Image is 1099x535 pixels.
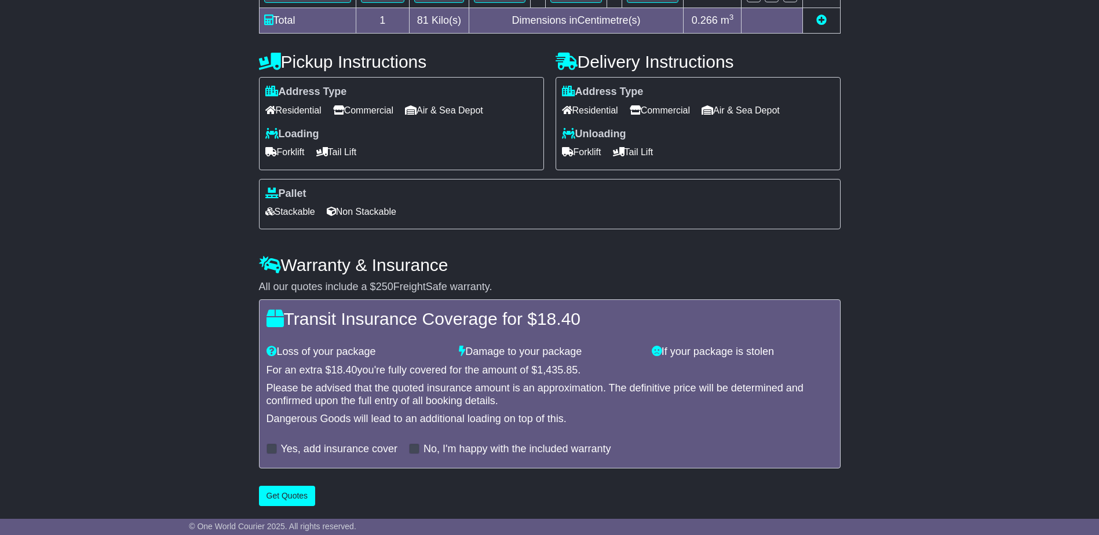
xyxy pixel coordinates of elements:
label: Address Type [265,86,347,98]
span: © One World Courier 2025. All rights reserved. [189,522,356,531]
button: Get Quotes [259,486,316,506]
div: Loss of your package [261,346,454,358]
div: Damage to your package [453,346,646,358]
span: Tail Lift [613,143,653,161]
span: Air & Sea Depot [702,101,780,119]
td: Dimensions in Centimetre(s) [469,8,684,34]
div: If your package is stolen [646,346,839,358]
span: Forklift [265,143,305,161]
span: Commercial [333,101,393,119]
span: Non Stackable [327,203,396,221]
div: For an extra $ you're fully covered for the amount of $ . [266,364,833,377]
h4: Transit Insurance Coverage for $ [266,309,833,328]
span: 0.266 [692,14,718,26]
td: Kilo(s) [410,8,469,34]
h4: Warranty & Insurance [259,255,841,274]
span: Forklift [562,143,601,161]
h4: Delivery Instructions [556,52,841,71]
span: Air & Sea Depot [405,101,483,119]
td: 1 [356,8,410,34]
div: All our quotes include a $ FreightSafe warranty. [259,281,841,294]
label: No, I'm happy with the included warranty [423,443,611,456]
label: Address Type [562,86,644,98]
span: Stackable [265,203,315,221]
label: Loading [265,128,319,141]
span: 250 [376,281,393,292]
span: 1,435.85 [537,364,578,376]
label: Pallet [265,188,306,200]
span: m [721,14,734,26]
label: Yes, add insurance cover [281,443,397,456]
span: 18.40 [331,364,357,376]
a: Add new item [816,14,827,26]
sup: 3 [729,13,734,21]
div: Dangerous Goods will lead to an additional loading on top of this. [266,413,833,426]
label: Unloading [562,128,626,141]
div: Please be advised that the quoted insurance amount is an approximation. The definitive price will... [266,382,833,407]
span: Residential [265,101,322,119]
h4: Pickup Instructions [259,52,544,71]
span: Residential [562,101,618,119]
span: 81 [417,14,429,26]
span: 18.40 [537,309,580,328]
span: Commercial [630,101,690,119]
td: Total [259,8,356,34]
span: Tail Lift [316,143,357,161]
